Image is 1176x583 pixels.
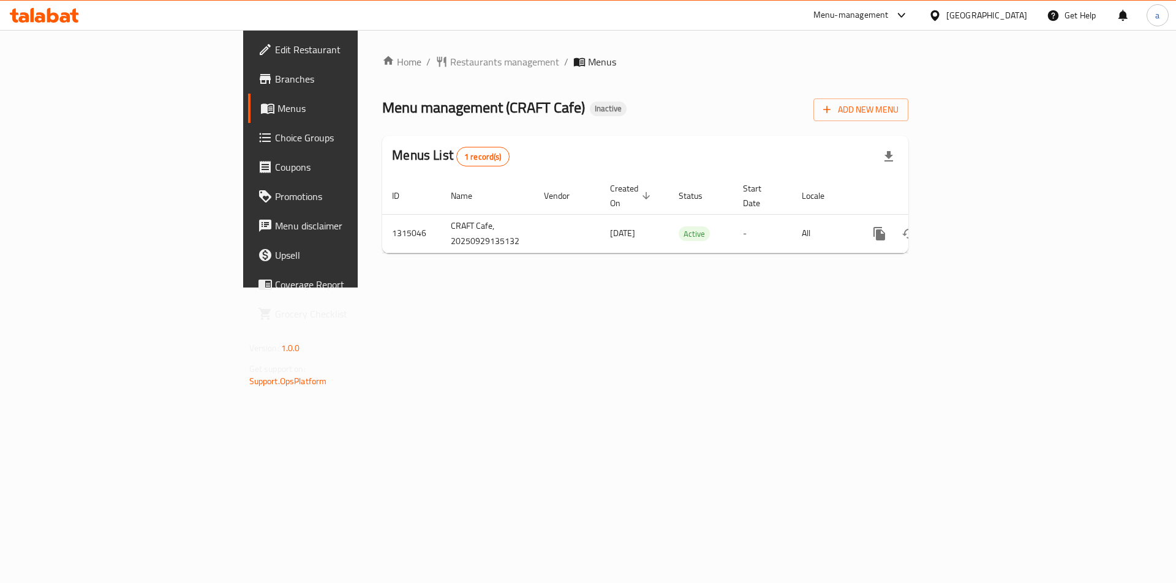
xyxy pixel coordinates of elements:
[275,277,430,292] span: Coverage Report
[248,152,440,182] a: Coupons
[823,102,899,117] span: Add New Menu
[275,218,430,233] span: Menu disclaimer
[610,225,635,241] span: [DATE]
[248,94,440,123] a: Menus
[544,188,586,203] span: Vendor
[248,64,440,94] a: Branches
[249,340,279,356] span: Version:
[813,98,908,121] button: Add New Menu
[277,101,430,116] span: Menus
[865,219,894,248] button: more
[679,188,718,203] span: Status
[275,72,430,86] span: Branches
[855,177,992,215] th: Actions
[590,102,627,116] div: Inactive
[248,211,440,240] a: Menu disclaimer
[275,306,430,321] span: Grocery Checklist
[382,94,585,121] span: Menu management ( CRAFT Cafe )
[564,54,568,69] li: /
[275,130,430,145] span: Choice Groups
[275,42,430,57] span: Edit Restaurant
[946,9,1027,22] div: [GEOGRAPHIC_DATA]
[248,270,440,299] a: Coverage Report
[874,142,903,171] div: Export file
[457,151,509,163] span: 1 record(s)
[813,8,889,23] div: Menu-management
[275,248,430,262] span: Upsell
[248,299,440,329] a: Grocery Checklist
[802,188,840,203] span: Locale
[450,54,559,69] span: Restaurants management
[743,181,777,210] span: Start Date
[248,35,440,64] a: Edit Restaurant
[588,54,616,69] span: Menus
[610,181,654,210] span: Created On
[1155,9,1159,22] span: a
[248,240,440,270] a: Upsell
[249,361,306,377] span: Get support on:
[382,54,908,69] nav: breadcrumb
[451,188,488,203] span: Name
[392,146,509,166] h2: Menus List
[382,177,992,253] table: enhanced table
[281,340,300,356] span: 1.0.0
[456,147,510,166] div: Total records count
[248,182,440,211] a: Promotions
[275,189,430,204] span: Promotions
[679,227,710,241] span: Active
[441,214,534,253] td: CRAFT Cafe, 20250929135132
[275,160,430,174] span: Coupons
[894,219,924,248] button: Change Status
[590,103,627,114] span: Inactive
[435,54,559,69] a: Restaurants management
[392,188,415,203] span: ID
[248,123,440,152] a: Choice Groups
[733,214,792,253] td: -
[792,214,855,253] td: All
[249,373,327,389] a: Support.OpsPlatform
